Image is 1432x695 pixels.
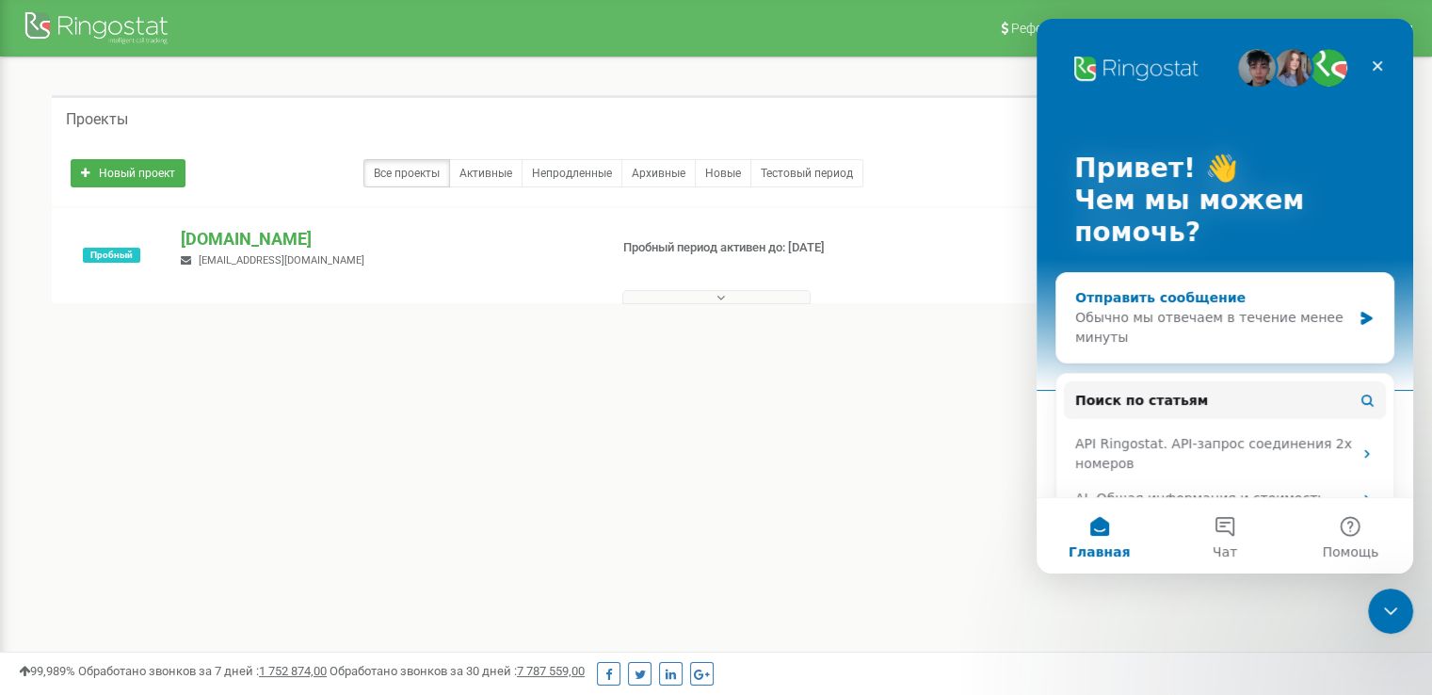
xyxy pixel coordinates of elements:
[199,254,364,267] span: [EMAIL_ADDRESS][DOMAIN_NAME]
[517,664,585,678] u: 7 787 559,00
[1368,589,1413,634] iframe: Intercom live chat
[449,159,523,187] a: Активные
[259,664,327,678] u: 1 752 874,00
[623,239,925,257] p: Пробный период активен до: [DATE]
[621,159,696,187] a: Архивные
[181,227,592,251] p: [DOMAIN_NAME]
[78,664,327,678] span: Обработано звонков за 7 дней :
[1037,19,1413,574] iframe: Intercom live chat
[750,159,863,187] a: Тестовый период
[66,111,128,128] h5: Проекты
[522,159,622,187] a: Непродленные
[695,159,751,187] a: Новые
[83,248,140,263] span: Пробный
[71,159,185,187] a: Новый проект
[1011,21,1167,36] span: Реферальная программа
[19,664,75,678] span: 99,989%
[363,159,450,187] a: Все проекты
[330,664,585,678] span: Обработано звонков за 30 дней :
